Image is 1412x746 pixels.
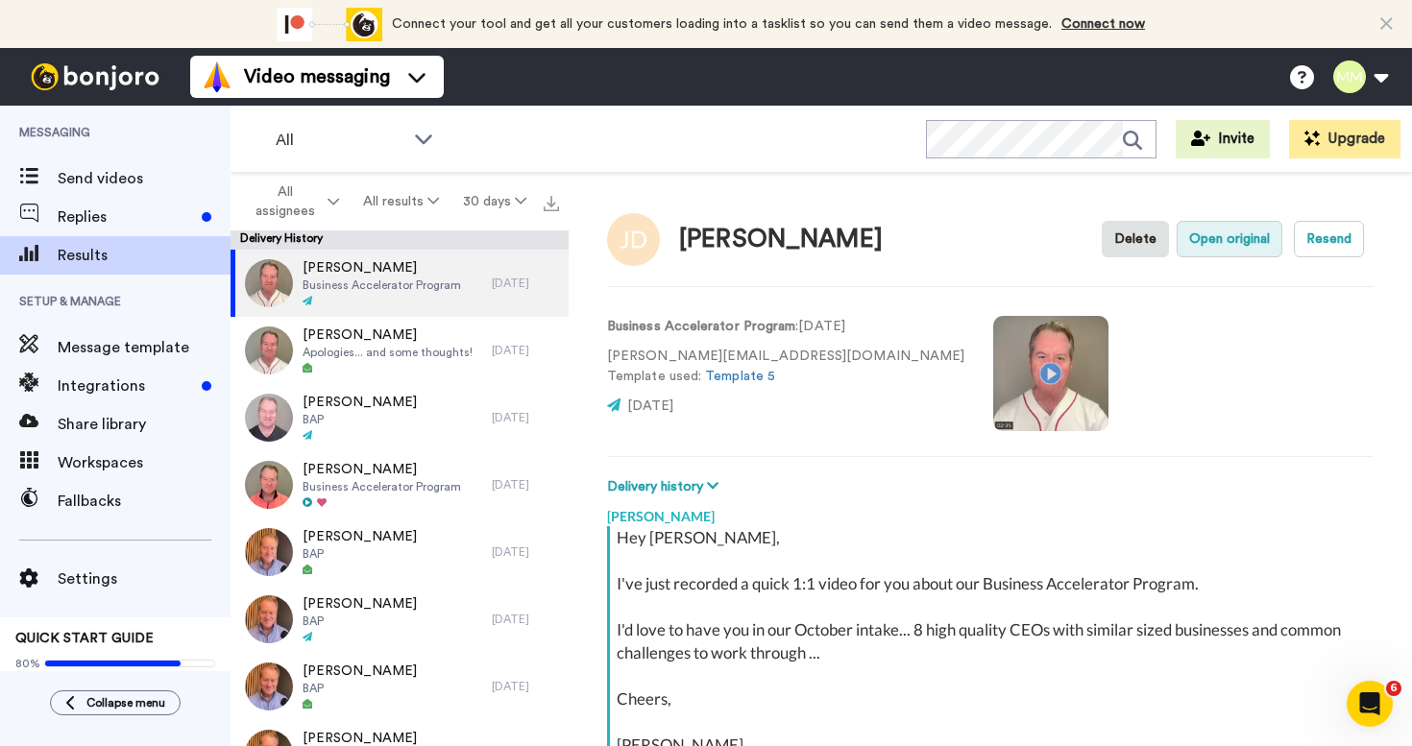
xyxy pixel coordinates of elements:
a: [PERSON_NAME]Apologies... and some thoughts![DATE] [231,317,569,384]
span: BAP [303,681,417,696]
span: Message template [58,336,231,359]
button: All results [352,184,451,219]
button: Upgrade [1289,120,1400,158]
span: [PERSON_NAME] [303,325,473,345]
button: Delivery history [607,476,724,497]
span: [PERSON_NAME] [303,393,417,412]
span: Business Accelerator Program [303,277,461,293]
img: export.svg [544,196,559,211]
span: Collapse menu [86,695,165,710]
span: BAP [303,546,417,562]
span: [PERSON_NAME] [303,594,417,614]
button: Resend [1294,221,1364,257]
strong: Business Accelerator Program [607,320,795,333]
div: [DATE] [492,544,559,560]
a: [PERSON_NAME]BAP[DATE] [231,518,569,586]
span: All assignees [246,182,324,221]
button: Open original [1177,221,1282,257]
span: All [276,129,404,152]
span: Apologies... and some thoughts! [303,345,473,360]
img: bb0f3d4e-8ffa-45df-bc7d-8f04b68115da-thumb.jpg [245,662,293,710]
div: [DATE] [492,679,559,694]
div: Delivery History [231,230,569,250]
img: bj-logo-header-white.svg [23,63,167,90]
div: [PERSON_NAME] [607,497,1374,526]
p: : [DATE] [607,317,964,337]
span: QUICK START GUIDE [15,632,154,645]
a: [PERSON_NAME]BAP[DATE] [231,653,569,720]
span: Workspaces [58,451,231,474]
span: Video messaging [244,63,390,90]
a: [PERSON_NAME]Business Accelerator Program[DATE] [231,250,569,317]
a: [PERSON_NAME]BAP[DATE] [231,586,569,653]
button: Delete [1102,221,1169,257]
a: [PERSON_NAME]Business Accelerator Program[DATE] [231,451,569,518]
img: 9e043665-3c67-4435-8631-b63694811130-thumb.jpg [245,461,293,509]
iframe: Intercom live chat [1347,681,1393,727]
a: [PERSON_NAME]BAP[DATE] [231,384,569,451]
span: [PERSON_NAME] [303,662,417,681]
a: Connect now [1061,17,1145,31]
span: [PERSON_NAME] [303,460,461,479]
div: [DATE] [492,343,559,358]
div: animation [277,8,382,41]
p: [PERSON_NAME][EMAIL_ADDRESS][DOMAIN_NAME] Template used: [607,347,964,387]
span: Send videos [58,167,231,190]
button: Invite [1176,120,1270,158]
a: Template 5 [705,370,775,383]
img: 774417e3-27aa-4421-8160-8d542b8b9639-thumb.jpg [245,595,293,643]
span: 6 [1386,681,1401,696]
div: [DATE] [492,612,559,627]
span: BAP [303,412,417,427]
button: Export all results that match these filters now. [538,187,565,216]
div: [DATE] [492,276,559,291]
span: Share library [58,413,231,436]
span: [PERSON_NAME] [303,258,461,277]
div: [DATE] [492,477,559,493]
span: Fallbacks [58,490,231,513]
span: Integrations [58,374,194,397]
img: 5e96716e-4298-430e-aca0-d9f3f8f7f1b5-thumb.jpg [245,326,293,374]
span: Settings [58,567,231,590]
button: All assignees [234,175,352,229]
div: [PERSON_NAME] [679,226,883,253]
span: 80% [15,656,40,671]
img: 893ae91c-3848-48b6-8279-fd8ea590b3cd-thumb.jpg [245,528,293,576]
img: f9a1e324-c8c7-4048-83d6-9f91b00c71e4-thumb.jpg [245,394,293,442]
button: Collapse menu [50,690,181,715]
span: Replies [58,205,194,229]
span: Connect your tool and get all your customers loading into a tasklist so you can send them a video... [392,17,1052,31]
span: [PERSON_NAME] [303,527,417,546]
button: 30 days [450,184,538,219]
span: Business Accelerator Program [303,479,461,494]
span: Results [58,244,231,267]
img: d4a71aab-3678-493b-96e9-9ffddd6c5fef-thumb.jpg [245,259,293,307]
img: vm-color.svg [202,61,232,92]
span: BAP [303,614,417,629]
img: Image of John Dwyer [607,213,660,266]
span: [DATE] [627,399,673,413]
div: [DATE] [492,410,559,425]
